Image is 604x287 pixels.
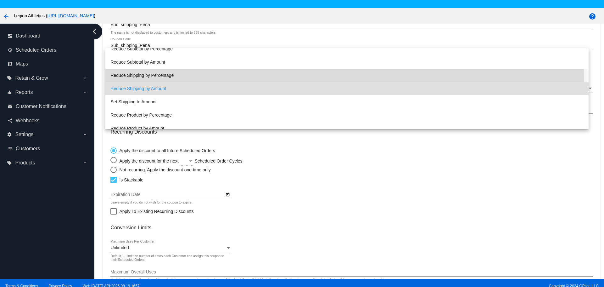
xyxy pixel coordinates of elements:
[110,122,583,135] span: Reduce Product by Amount
[110,82,583,95] span: Reduce Shipping by Amount
[110,108,583,122] span: Reduce Product by Percentage
[110,55,583,69] span: Reduce Subtotal by Amount
[110,95,583,108] span: Set Shipping to Amount
[110,42,583,55] span: Reduce Subtotal by Percentage
[110,69,583,82] span: Reduce Shipping by Percentage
